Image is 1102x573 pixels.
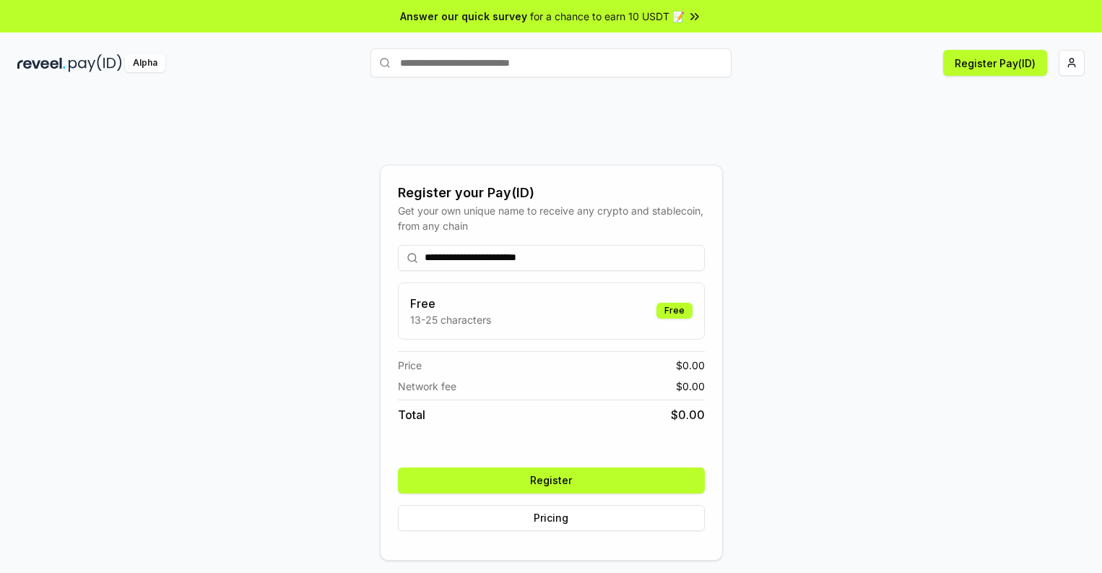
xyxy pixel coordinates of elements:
[398,203,705,233] div: Get your own unique name to receive any crypto and stablecoin, from any chain
[398,358,422,373] span: Price
[400,9,527,24] span: Answer our quick survey
[125,54,165,72] div: Alpha
[656,303,693,319] div: Free
[398,183,705,203] div: Register your Pay(ID)
[530,9,685,24] span: for a chance to earn 10 USDT 📝
[943,50,1047,76] button: Register Pay(ID)
[69,54,122,72] img: pay_id
[398,468,705,494] button: Register
[17,54,66,72] img: reveel_dark
[398,406,425,423] span: Total
[671,406,705,423] span: $ 0.00
[676,358,705,373] span: $ 0.00
[676,379,705,394] span: $ 0.00
[398,379,456,394] span: Network fee
[398,505,705,531] button: Pricing
[410,312,491,327] p: 13-25 characters
[410,295,491,312] h3: Free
